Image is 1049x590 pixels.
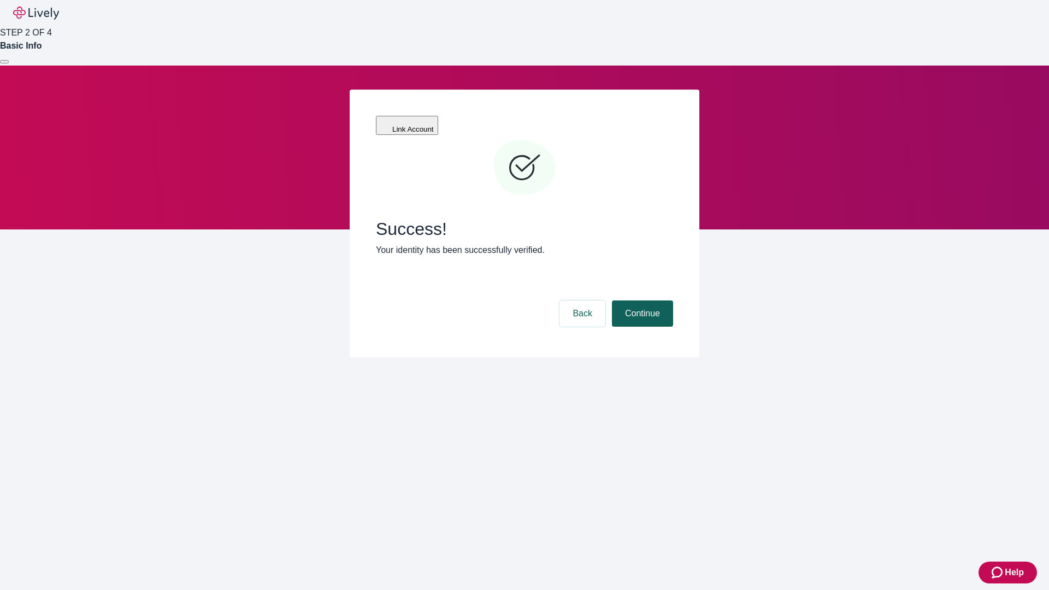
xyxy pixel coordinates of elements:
button: Back [559,300,605,327]
span: Success! [376,219,673,239]
svg: Checkmark icon [492,135,557,201]
button: Link Account [376,116,438,135]
svg: Zendesk support icon [992,566,1005,579]
button: Zendesk support iconHelp [979,562,1037,583]
p: Your identity has been successfully verified. [376,244,673,257]
img: Lively [13,7,59,20]
button: Continue [612,300,673,327]
span: Help [1005,566,1024,579]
